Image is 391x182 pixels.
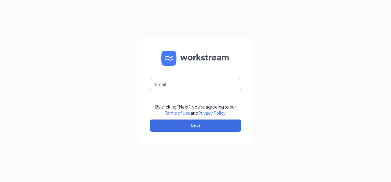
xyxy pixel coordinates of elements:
[161,51,230,66] img: WS logo and Workstream text
[165,110,191,116] a: Terms of Use
[198,110,225,116] a: Privacy Policy
[150,120,241,132] button: Next
[150,78,241,90] input: Email
[155,104,236,116] div: By clicking "Next", you're agreeing to our and .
